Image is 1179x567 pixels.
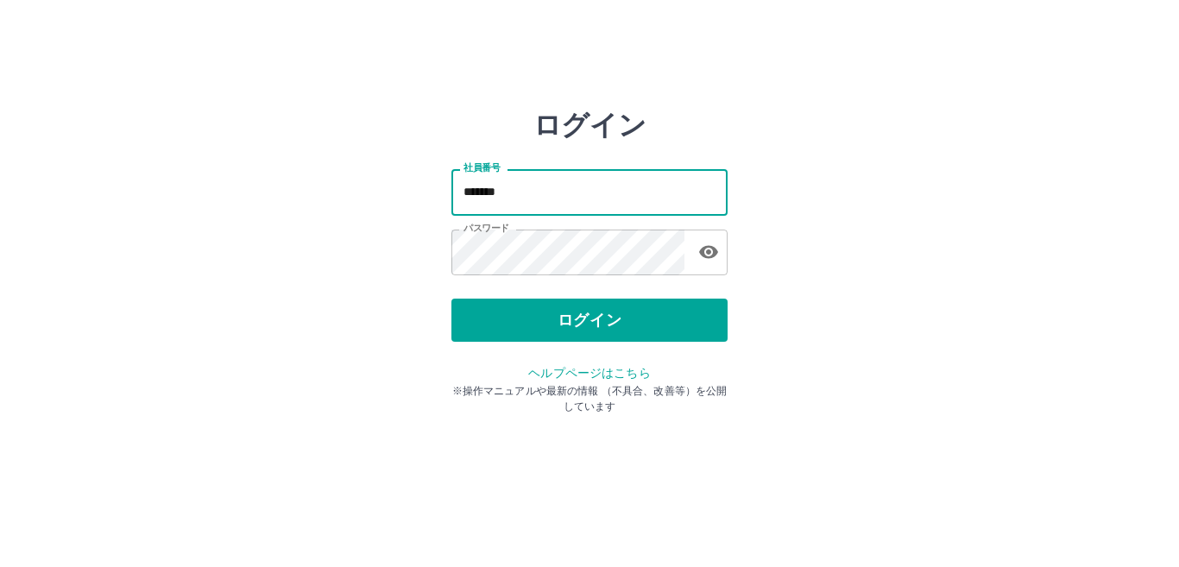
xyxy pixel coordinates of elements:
[528,366,650,380] a: ヘルプページはこちら
[533,109,646,142] h2: ログイン
[463,222,509,235] label: パスワード
[451,383,728,414] p: ※操作マニュアルや最新の情報 （不具合、改善等）を公開しています
[451,299,728,342] button: ログイン
[463,161,500,174] label: 社員番号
